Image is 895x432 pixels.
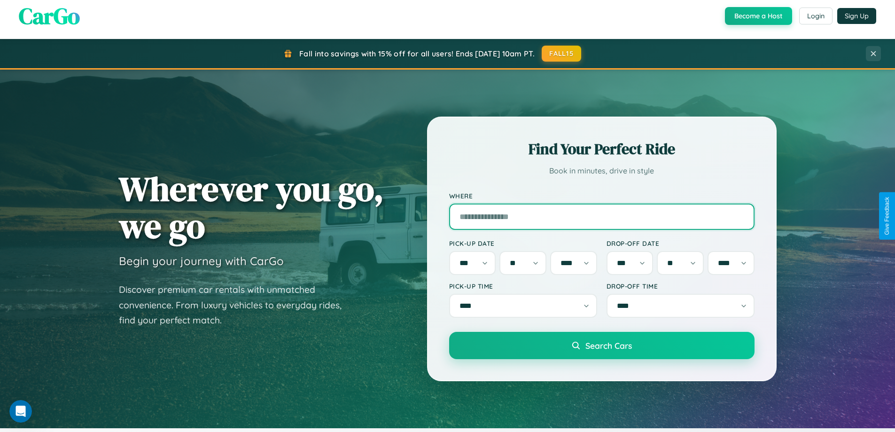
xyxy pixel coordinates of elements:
span: Search Cars [585,340,632,351]
label: Pick-up Date [449,239,597,247]
label: Where [449,192,755,200]
p: Book in minutes, drive in style [449,164,755,178]
button: Search Cars [449,332,755,359]
label: Drop-off Time [607,282,755,290]
label: Drop-off Date [607,239,755,247]
button: Become a Host [725,7,792,25]
h1: Wherever you go, we go [119,170,384,244]
iframe: Intercom live chat [9,400,32,423]
span: Fall into savings with 15% off for all users! Ends [DATE] 10am PT. [299,49,535,58]
button: FALL15 [542,46,581,62]
h3: Begin your journey with CarGo [119,254,284,268]
button: Login [799,8,833,24]
p: Discover premium car rentals with unmatched convenience. From luxury vehicles to everyday rides, ... [119,282,354,328]
label: Pick-up Time [449,282,597,290]
button: Sign Up [837,8,876,24]
span: CarGo [19,0,80,31]
div: Give Feedback [884,197,890,235]
h2: Find Your Perfect Ride [449,139,755,159]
